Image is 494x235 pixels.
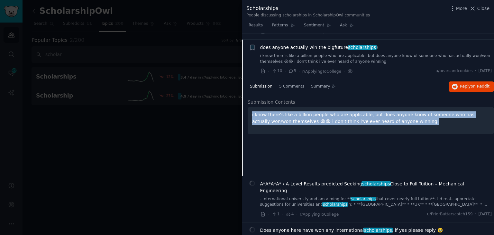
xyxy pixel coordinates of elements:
span: Submission [250,84,272,89]
a: Ask [338,20,356,33]
span: 4 [286,211,294,217]
a: i know there's like a billion people who are applicable, but does anyone know of someone who has ... [260,53,492,64]
span: Summary [311,84,330,89]
span: Submission Contents [248,99,295,106]
span: · [475,68,476,74]
span: · [268,211,269,218]
span: A*A*A*A* / A-Level Results predicted Seeking Close to Full Tuition – Mechanical Engineering [260,181,492,194]
a: Sentiment [302,20,333,33]
span: Patterns [272,23,288,28]
span: scholarships [363,228,392,233]
span: Ask [340,23,347,28]
span: Does anyone here have won any international , if yes please reply 🥹 [260,227,443,234]
span: scholarships [348,45,377,50]
span: 5 Comments [279,84,304,89]
button: More [449,5,467,12]
span: · [282,211,283,218]
span: Sentiment [304,23,324,28]
span: r/ApplyingToCollege [300,212,339,217]
span: Results [249,23,263,28]
span: u/PriorButterscotch159 [427,211,473,217]
a: Results [246,20,265,33]
span: More [456,5,467,12]
span: 1 [271,211,279,217]
span: · [343,68,345,75]
span: r/ApplyingToCollege [302,69,341,74]
a: A*A*A*A* / A-Level Results predicted SeekingscholarshipsClose to Full Tuition – Mechanical Engine... [260,181,492,194]
span: Close [477,5,489,12]
span: Reply [460,84,489,89]
span: 5 [288,68,296,74]
a: does anyone actually win the bigfuturescholarships? [260,44,379,51]
span: scholarships [351,197,376,201]
span: [DATE] [479,68,492,74]
span: 10 [271,68,282,74]
span: scholarships [322,202,348,207]
span: · [285,68,286,75]
span: · [298,68,300,75]
button: Close [469,5,489,12]
p: i know there's like a billion people who are applicable, but does anyone know of someone who has ... [252,111,489,125]
span: u/bearsandcookies [435,68,472,74]
span: [DATE] [479,211,492,217]
a: Does anyone here have won any internationalscholarships, if yes please reply 🥹 [260,227,443,234]
span: · [268,68,269,75]
button: Replyon Reddit [449,81,494,92]
span: · [296,211,297,218]
span: does anyone actually win the bigfuture ? [260,44,379,51]
div: Scholarships [246,5,370,13]
span: on Reddit [471,84,489,89]
a: Patterns [270,20,297,33]
span: · [475,211,476,217]
a: ...nternational university and am aiming for **scholarshipsthat cover nearly full tuition**. I’d ... [260,196,492,208]
span: scholarships [361,181,390,186]
div: People discussing scholarships in ScholarshipOwl communities [246,13,370,18]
